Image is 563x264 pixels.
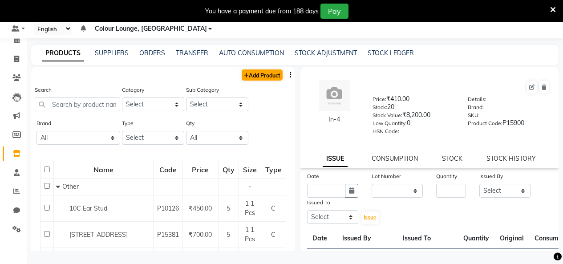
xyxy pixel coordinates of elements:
[54,162,153,178] div: Name
[227,204,230,212] span: 5
[35,86,52,94] label: Search
[479,172,503,180] label: Issued By
[186,86,219,94] label: Sub Category
[373,95,386,103] label: Price:
[468,119,502,127] label: Product Code:
[309,115,360,124] div: In-4
[139,49,165,57] a: ORDERS
[486,154,536,162] a: STOCK HISTORY
[373,94,454,107] div: ₹410.00
[468,95,486,103] label: Details:
[189,204,212,212] span: ₹450.00
[368,49,414,57] a: STOCK LEDGER
[239,162,260,178] div: Size
[69,204,107,212] span: 10C Ear Stud
[248,183,251,191] span: -
[56,183,62,191] span: Collapse Row
[186,119,194,127] label: Qty
[442,154,462,162] a: STOCK
[95,49,129,57] a: SUPPLIERS
[307,199,330,207] label: Issued To
[372,154,418,162] a: CONSUMPTION
[62,183,79,191] span: Other
[157,231,179,239] span: P15381
[397,228,458,249] th: Issued To
[205,7,319,16] div: You have a payment due from 188 days
[36,119,51,127] label: Brand
[458,228,494,249] th: Quantity
[373,111,402,119] label: Stock Value:
[361,211,379,224] button: Issue
[95,24,207,33] span: Colour Lounge, [GEOGRAPHIC_DATA]
[69,231,128,239] span: [STREET_ADDRESS]
[468,103,484,111] label: Brand:
[436,172,457,180] label: Quantity
[373,118,454,131] div: 0
[245,226,255,243] span: 1 1 Pcs
[122,119,134,127] label: Type
[262,162,285,178] div: Type
[468,118,550,131] div: P15900
[245,199,255,217] span: 1 1 Pcs
[271,231,275,239] span: C
[468,111,480,119] label: SKU:
[219,49,284,57] a: AUTO CONSUMPTION
[219,162,238,178] div: Qty
[323,151,348,167] a: ISSUE
[372,172,401,180] label: Lot Number
[373,103,387,111] label: Stock:
[154,162,182,178] div: Code
[189,231,212,239] span: ₹700.00
[183,162,218,178] div: Price
[307,228,337,249] th: Date
[176,49,208,57] a: TRANSFER
[373,102,454,115] div: 20
[320,4,348,19] button: Pay
[242,69,283,81] a: Add Product
[271,204,275,212] span: C
[157,204,179,212] span: P10126
[494,228,529,249] th: Original
[35,97,120,111] input: Search by product name or code
[373,119,407,127] label: Low Quantity:
[337,228,397,249] th: Issued By
[319,80,350,111] img: avatar
[364,214,377,221] span: Issue
[373,110,454,123] div: ₹8,200.00
[42,45,84,61] a: PRODUCTS
[227,231,230,239] span: 5
[307,172,319,180] label: Date
[295,49,357,57] a: STOCK ADJUSTMENT
[373,127,399,135] label: HSN Code:
[122,86,144,94] label: Category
